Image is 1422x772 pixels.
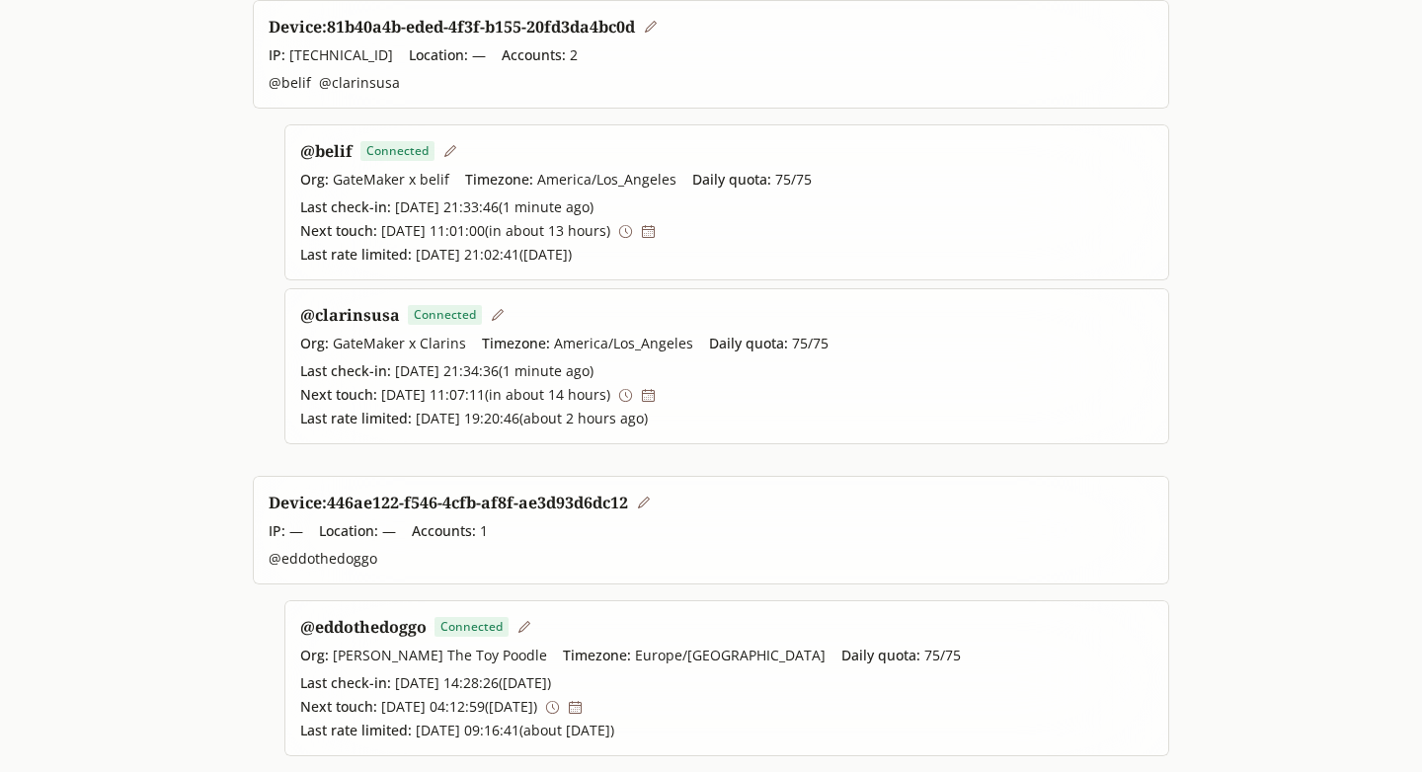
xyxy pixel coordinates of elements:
[300,673,1153,693] span: [DATE] 14:28:26 ( [DATE] )
[434,140,465,163] button: Edit window settings
[465,170,676,190] span: America/Los_Angeles
[409,45,468,64] span: Location:
[300,721,1153,740] span: [DATE] 09:16:41 ( about [DATE] )
[412,521,488,541] span: 1
[300,361,391,380] span: Last check-in:
[709,334,788,352] span: Daily quota:
[269,45,393,65] span: [TECHNICAL_ID]
[300,646,329,664] span: Org:
[269,16,635,38] h1: Device: 81b40a4b-eded-4f3f-b155-20fd3da4bc0d
[537,696,568,719] button: Set next touch to now
[692,170,771,189] span: Daily quota:
[610,220,641,243] button: Set next touch to now
[482,334,693,353] span: America/Los_Angeles
[300,721,412,739] span: Last rate limited:
[635,16,666,39] button: Edit device
[408,305,482,325] span: Connected
[300,697,377,716] span: Next touch:
[610,384,641,407] button: Set next touch to now
[409,45,486,65] span: —
[300,673,391,692] span: Last check-in:
[300,334,329,352] span: Org:
[841,646,920,664] span: Daily quota:
[300,170,449,190] span: GateMaker x belif
[502,45,578,65] span: 2
[412,521,476,540] span: Accounts:
[300,245,1153,265] span: [DATE] 21:02:41 ( [DATE] )
[300,221,377,240] span: Next touch:
[300,409,1153,428] span: [DATE] 19:20:46 ( about 2 hours ago )
[319,521,396,541] span: —
[509,616,539,639] button: Edit window settings
[300,304,400,326] a: @clarinsusa
[300,245,412,264] span: Last rate limited:
[563,646,631,664] span: Timezone:
[300,361,1153,381] span: [DATE] 21:34:36 ( 1 minute ago )
[269,45,285,64] span: IP:
[300,334,466,353] span: GateMaker x Clarins
[300,616,427,638] a: @eddothedoggo
[560,696,591,719] button: Set next touch to tomorrow
[300,221,610,241] span: [DATE] 11:01:00 ( in about 13 hours )
[465,170,533,189] span: Timezone:
[300,697,537,717] span: [DATE] 04:12:59 ( [DATE] )
[563,646,826,665] span: Europe/[GEOGRAPHIC_DATA]
[319,73,400,93] span: @ clarinsusa
[482,334,550,352] span: Timezone:
[269,492,628,513] h1: Device: 446ae122-f546-4cfb-af8f-ae3d93d6dc12
[300,385,377,404] span: Next touch:
[269,521,285,540] span: IP:
[269,73,311,93] span: @ belif
[319,521,378,540] span: Location:
[300,197,1153,217] span: [DATE] 21:33:46 ( 1 minute ago )
[841,646,961,665] span: 75 / 75
[709,334,829,353] span: 75 / 75
[300,170,329,189] span: Org:
[269,521,303,541] span: —
[300,140,353,162] a: @belif
[300,409,412,427] span: Last rate limited:
[633,384,664,407] button: Set next touch to tomorrow
[300,197,391,216] span: Last check-in:
[300,646,547,665] span: [PERSON_NAME] The Toy Poodle
[434,617,509,637] span: Connected
[692,170,812,190] span: 75 / 75
[269,549,377,569] span: @ eddothedoggo
[300,385,610,405] span: [DATE] 11:07:11 ( in about 14 hours )
[502,45,566,64] span: Accounts:
[360,141,434,161] span: Connected
[633,220,664,243] button: Set next touch to tomorrow
[628,492,659,514] button: Edit device
[482,304,513,327] button: Edit window settings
